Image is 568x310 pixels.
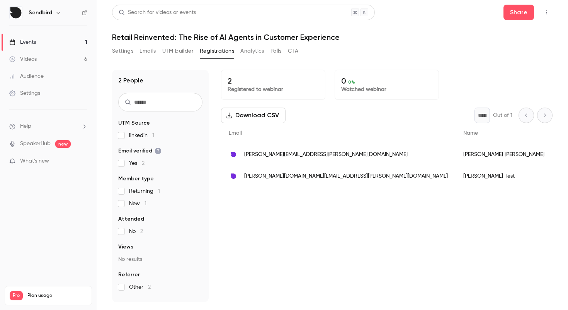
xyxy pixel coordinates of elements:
span: Returning [129,187,160,195]
button: Settings [112,45,133,57]
span: Views [118,243,133,251]
span: Name [463,130,478,136]
span: What's new [20,157,49,165]
span: 2 [142,161,145,166]
span: No [129,228,143,235]
p: 2 [228,76,319,86]
span: Help [20,122,31,130]
h1: 2 People [118,76,143,85]
span: Yes [129,159,145,167]
li: help-dropdown-opener [9,122,87,130]
div: Events [9,38,36,46]
div: Search for videos or events [119,9,196,17]
h1: Retail Reinvented: The Rise of AI Agents in Customer Experience [112,33,553,42]
span: Email verified [118,147,162,155]
button: Share [503,5,534,20]
div: Videos [9,55,37,63]
span: Referrer [118,271,140,279]
div: [PERSON_NAME] Test [456,165,552,187]
span: 2 [148,284,151,290]
p: Out of 1 [493,111,512,119]
p: No results [118,255,202,263]
button: Emails [139,45,156,57]
span: [PERSON_NAME][EMAIL_ADDRESS][PERSON_NAME][DOMAIN_NAME] [244,151,408,159]
span: UTM Source [118,119,150,127]
span: 1 [145,201,146,206]
button: Analytics [240,45,264,57]
span: 1 [152,133,154,138]
span: [PERSON_NAME][DOMAIN_NAME][EMAIL_ADDRESS][PERSON_NAME][DOMAIN_NAME] [244,172,448,180]
span: Member type [118,175,154,183]
a: SpeakerHub [20,140,51,148]
button: Polls [270,45,282,57]
span: 0 % [348,79,355,85]
span: 1 [158,188,160,194]
img: sendbird.com [229,171,238,181]
button: CTA [288,45,298,57]
div: [PERSON_NAME] [PERSON_NAME] [456,144,552,165]
span: Other [129,283,151,291]
div: Audience [9,72,44,80]
span: Plan usage [27,293,87,299]
section: facet-groups [118,119,202,291]
p: 0 [341,76,432,86]
span: New [129,200,146,207]
button: UTM builder [162,45,194,57]
img: sendbird.com [229,150,238,159]
p: Registered to webinar [228,86,319,93]
h6: Sendbird [29,9,52,17]
span: Attended [118,215,144,223]
button: Registrations [200,45,234,57]
span: Pro [10,291,23,300]
span: 2 [140,229,143,234]
p: Watched webinar [341,86,432,93]
button: Download CSV [221,108,286,123]
img: Sendbird [10,7,22,19]
div: Settings [9,89,40,97]
span: new [55,140,71,148]
span: linkedin [129,132,154,139]
span: Email [229,130,242,136]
